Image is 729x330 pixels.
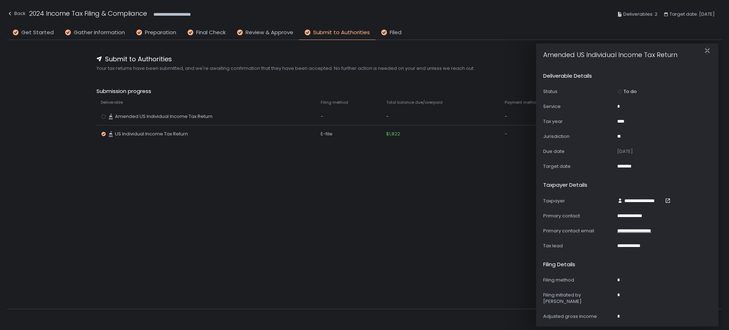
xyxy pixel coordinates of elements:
[617,88,637,95] div: To do
[543,103,614,110] div: Service
[115,131,188,137] span: US Individual Income Tax Return
[115,113,213,120] span: Amended US Individual Income Tax Return
[7,9,26,20] button: Back
[543,228,614,234] div: Primary contact email
[543,72,592,80] h2: Deliverable details
[386,113,389,120] span: -
[543,292,614,305] div: Filing initiated by [PERSON_NAME]
[74,29,125,37] span: Gather Information
[543,261,575,269] h2: Filing details
[543,163,614,170] div: Target date
[7,9,26,18] div: Back
[543,148,614,155] div: Due date
[623,10,657,19] span: Deliverables: 2
[617,148,633,155] span: [DATE]
[543,313,614,320] div: Adjusted gross income
[670,10,715,19] span: Target date: [DATE]
[505,100,539,105] span: Payment method
[105,54,172,64] span: Submit to Authorities
[386,131,400,137] span: $1,822
[543,198,614,204] div: Taxpayer
[96,87,633,96] span: Submission progress
[543,88,614,95] div: Status
[505,113,507,120] span: -
[543,277,614,283] div: Filing method
[96,65,633,72] span: Your tax returns have been submitted, and we're awaiting confirmation that they have been accepte...
[543,41,677,60] h1: Amended US Individual Income Tax Return
[543,243,614,249] div: Tax lead
[246,29,293,37] span: Review & Approve
[321,100,348,105] span: Filing method
[313,29,370,37] span: Submit to Authorities
[543,118,614,125] div: Tax year
[21,29,54,37] span: Get Started
[505,131,507,137] span: -
[196,29,226,37] span: Final Check
[145,29,176,37] span: Preparation
[321,131,378,137] div: E-file
[29,9,147,18] h1: 2024 Income Tax Filing & Compliance
[386,100,442,105] span: Total balance due/overpaid
[543,181,587,189] h2: Taxpayer details
[543,213,614,219] div: Primary contact
[321,113,378,120] div: -
[101,100,123,105] span: Deliverable
[543,133,614,140] div: Jurisdiction
[390,29,402,37] span: Filed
